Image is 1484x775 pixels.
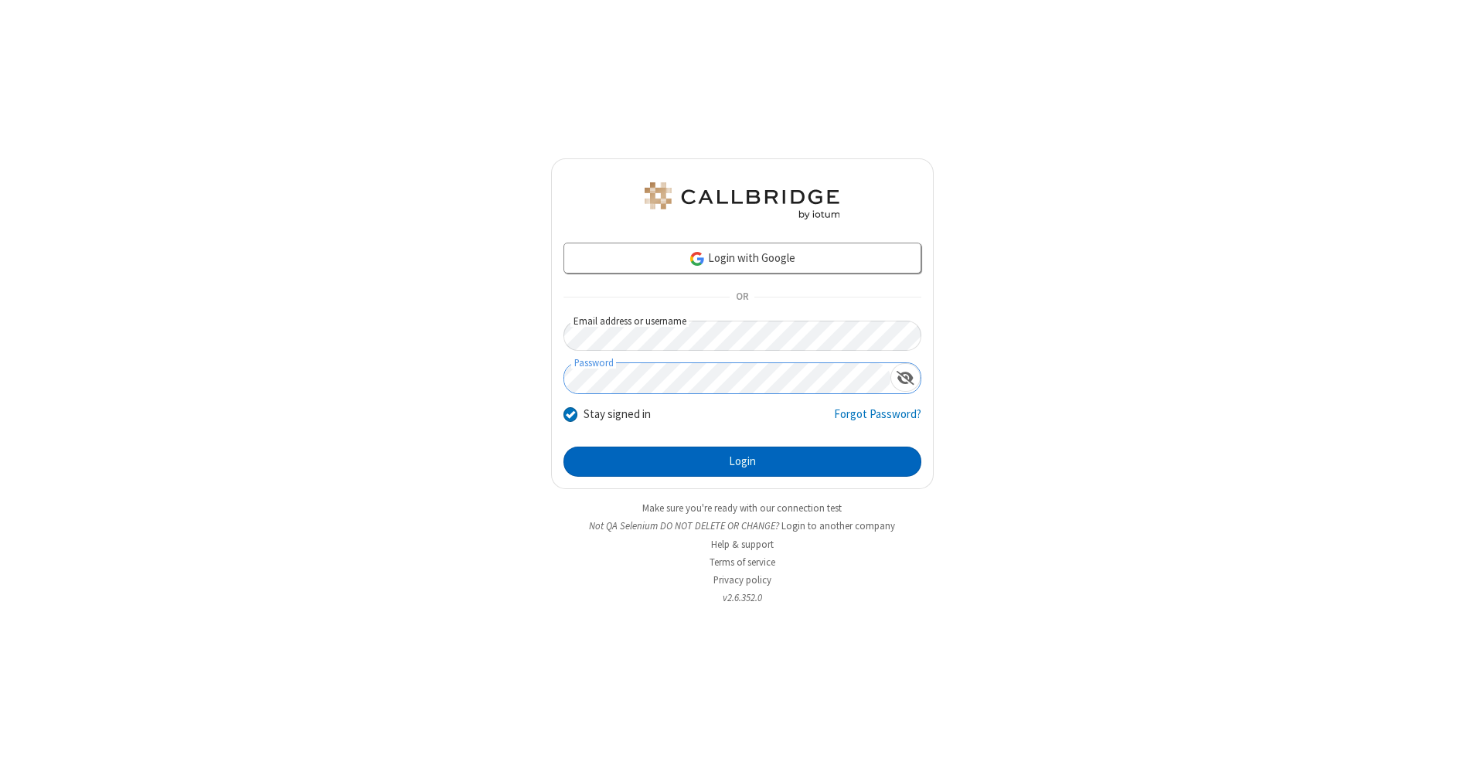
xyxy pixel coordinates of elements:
[890,363,921,392] div: Show password
[1445,735,1472,764] iframe: Chat
[730,287,754,308] span: OR
[711,538,774,551] a: Help & support
[713,573,771,586] a: Privacy policy
[563,243,921,274] a: Login with Google
[710,556,775,569] a: Terms of service
[642,182,842,219] img: QA Selenium DO NOT DELETE OR CHANGE
[551,590,934,605] li: v2.6.352.0
[834,406,921,435] a: Forgot Password?
[563,321,921,351] input: Email address or username
[689,250,706,267] img: google-icon.png
[563,447,921,478] button: Login
[781,518,895,533] button: Login to another company
[584,406,651,423] label: Stay signed in
[551,518,934,533] li: Not QA Selenium DO NOT DELETE OR CHANGE?
[564,363,890,393] input: Password
[642,501,842,515] a: Make sure you're ready with our connection test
